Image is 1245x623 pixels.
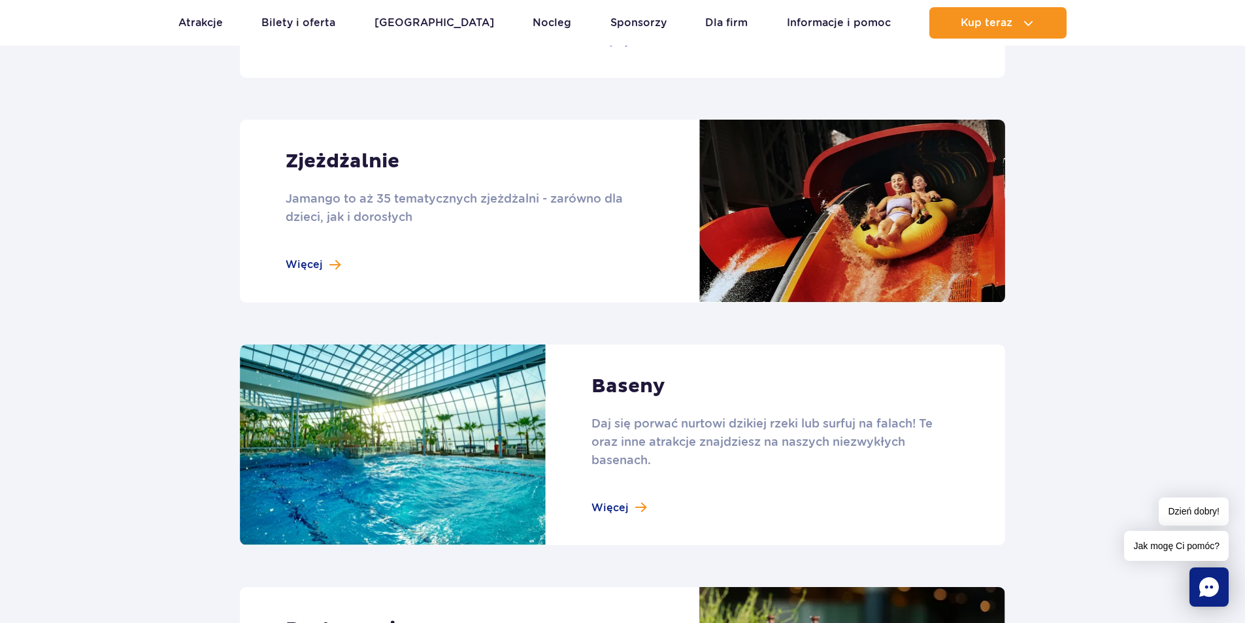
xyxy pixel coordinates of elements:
a: Dla firm [705,7,748,39]
a: Nocleg [533,7,571,39]
span: Dzień dobry! [1159,497,1229,526]
a: [GEOGRAPHIC_DATA] [374,7,494,39]
a: Bilety i oferta [261,7,335,39]
a: Atrakcje [178,7,223,39]
a: Sponsorzy [610,7,667,39]
span: Jak mogę Ci pomóc? [1124,531,1229,561]
span: Kup teraz [961,17,1012,29]
a: Informacje i pomoc [787,7,891,39]
div: Chat [1189,567,1229,607]
button: Kup teraz [929,7,1067,39]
